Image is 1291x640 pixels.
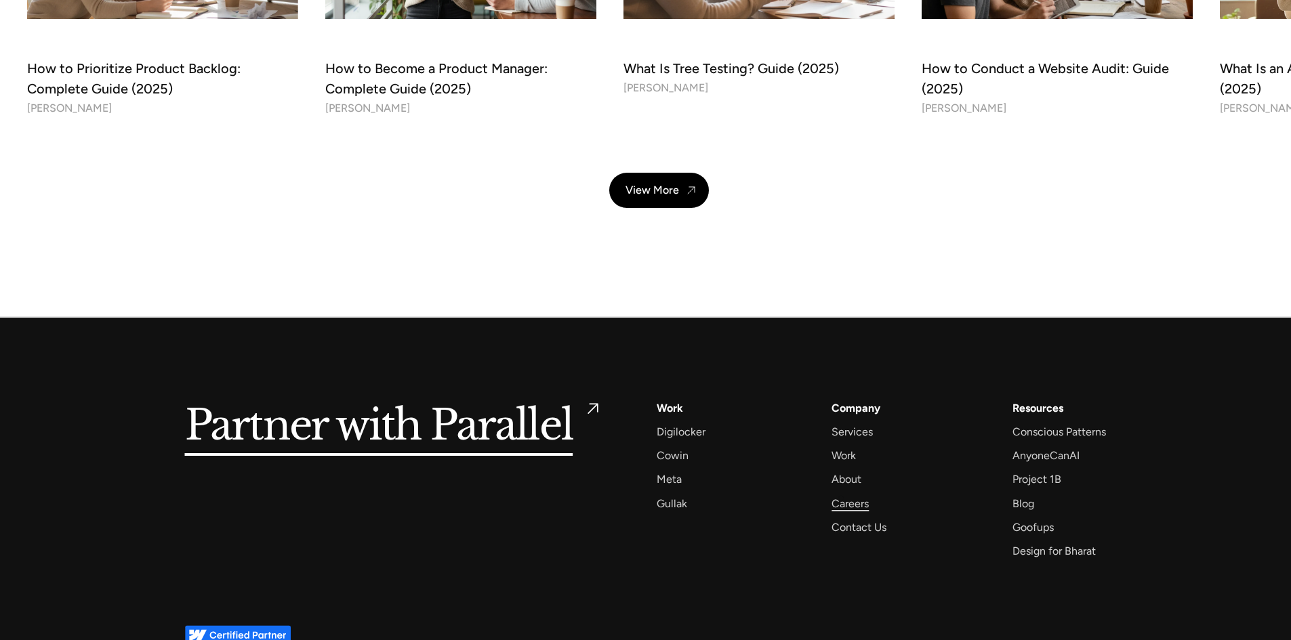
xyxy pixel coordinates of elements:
div: View More [626,184,679,196]
a: About [832,470,861,488]
a: Blog [1012,494,1034,513]
a: Meta [657,470,682,488]
a: Partner with Parallel [185,399,603,454]
div: How to Prioritize Product Backlog: Complete Guide (2025) [27,58,298,99]
div: How to Conduct a Website Audit: Guide (2025) [922,58,1193,99]
a: Work [832,446,856,465]
a: Conscious Patterns [1012,423,1106,441]
div: [PERSON_NAME] [325,99,410,119]
a: Cowin [657,446,689,465]
div: What Is Tree Testing? Guide (2025) [623,58,895,79]
a: Services [832,423,873,441]
h5: Partner with Parallel [185,399,573,454]
a: Gullak [657,494,687,513]
a: Work [657,399,683,417]
a: Careers [832,494,869,513]
div: Resources [1012,399,1063,417]
a: View More [609,173,709,208]
div: [PERSON_NAME] [27,99,112,119]
a: AnyoneCanAI [1012,446,1080,465]
a: Contact Us [832,518,886,536]
a: Digilocker [657,423,705,441]
a: Company [832,399,880,417]
a: Project 1B [1012,470,1061,488]
div: [PERSON_NAME] [922,99,1006,119]
a: Design for Bharat [1012,542,1096,560]
a: Goofups [1012,518,1054,536]
div: How to Become a Product Manager: Complete Guide (2025) [325,58,596,99]
div: [PERSON_NAME] [623,79,708,98]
